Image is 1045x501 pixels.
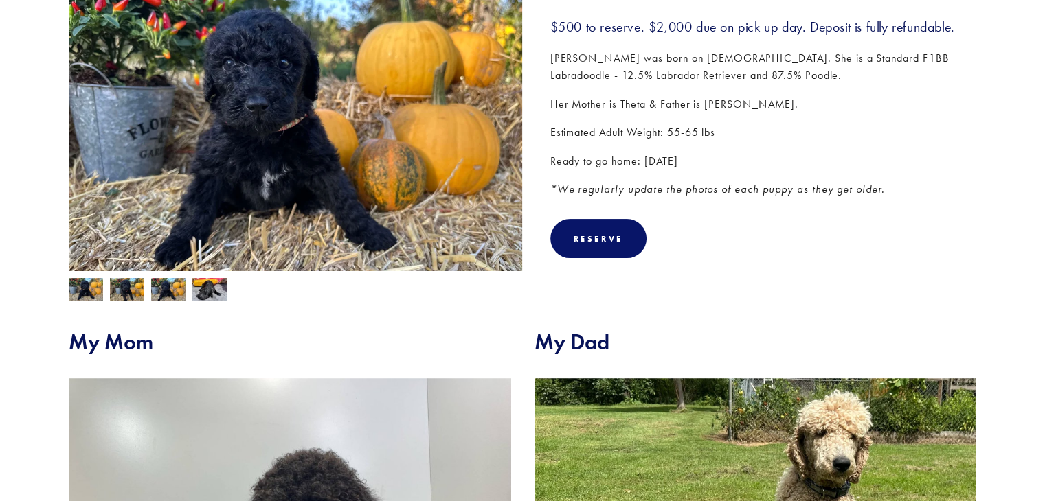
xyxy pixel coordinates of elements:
[550,18,977,36] h3: $500 to reserve. $2,000 due on pick up day. Deposit is fully refundable.
[69,278,103,304] img: Winnie 2.jpg
[535,329,977,355] h2: My Dad
[550,219,647,258] div: Reserve
[110,278,144,304] img: Winnie 3.jpg
[192,277,227,303] img: Winnie 1.jpg
[574,233,623,244] div: Reserve
[151,278,186,304] img: Winnie 4.jpg
[550,183,885,196] em: *We regularly update the photos of each puppy as they get older.
[550,95,977,113] p: Her Mother is Theta & Father is [PERSON_NAME].
[550,124,977,141] p: Estimated Adult Weight: 55-65 lbs
[550,49,977,84] p: [PERSON_NAME] was born on [DEMOGRAPHIC_DATA]. She is a Standard F1BB Labradoodle - 12.5% Labrador...
[550,152,977,170] p: Ready to go home: [DATE]
[69,329,511,355] h2: My Mom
